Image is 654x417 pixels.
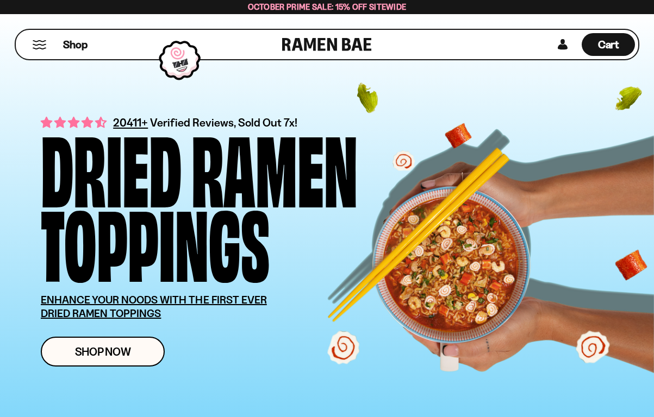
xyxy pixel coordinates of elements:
[598,38,619,51] span: Cart
[32,40,47,49] button: Mobile Menu Trigger
[248,2,407,12] span: October Prime Sale: 15% off Sitewide
[191,128,358,203] div: Ramen
[63,37,88,52] span: Shop
[41,203,270,277] div: Toppings
[41,337,165,367] a: Shop Now
[582,30,635,59] div: Cart
[41,128,182,203] div: Dried
[75,346,131,357] span: Shop Now
[41,293,267,320] u: ENHANCE YOUR NOODS WITH THE FIRST EVER DRIED RAMEN TOPPINGS
[63,33,88,56] a: Shop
